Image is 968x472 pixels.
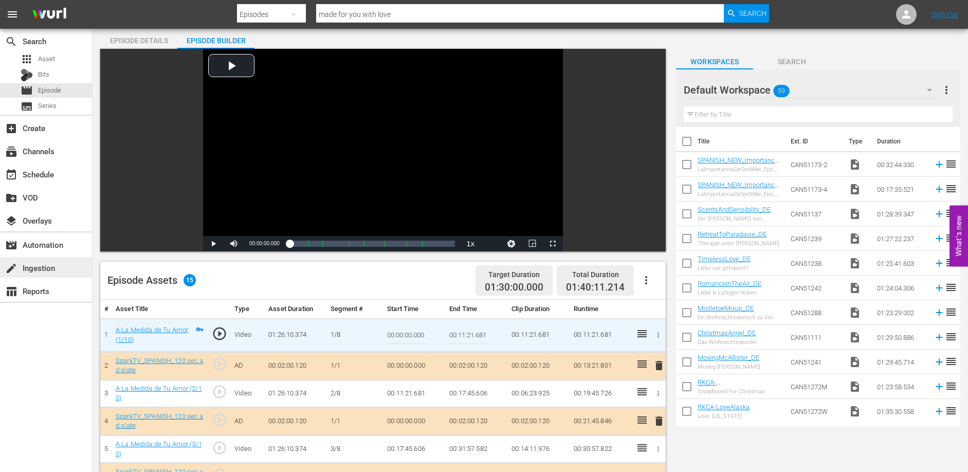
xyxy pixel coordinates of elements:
[873,374,929,399] td: 01:23:58.534
[21,69,33,81] div: Bits
[873,350,929,374] td: 01:29:45.714
[849,306,861,319] span: Video
[698,240,779,247] div: Therapie unter [PERSON_NAME]
[849,380,861,393] span: Video
[177,28,254,49] button: Episode Builder
[698,388,782,395] div: SnowBound For Christmas
[945,232,957,244] span: reorder
[934,332,945,343] svg: Add to Episode
[212,326,227,341] span: play_circle_outline
[787,350,845,374] td: CAN51241
[100,435,112,463] td: 5
[940,84,953,96] span: more_vert
[264,407,326,435] td: 00:02:00.120
[873,251,929,276] td: 01:25:41.603
[653,414,665,429] button: delete
[501,236,522,251] button: Jump To Time
[698,304,754,312] a: MistletoeMixup_DE
[100,28,177,53] div: Episode Details
[485,282,543,294] span: 01:30:00.000
[698,191,782,197] div: LaImportanciaDeSerMike_Eps_4-6
[264,300,326,319] th: Asset Duration
[698,215,782,222] div: Der [PERSON_NAME] von Zärtlichkeit
[676,56,753,68] span: Workspaces
[25,3,74,27] img: ans4CAIJ8jUAAAAAAAAAAAAAAAAAAAAAAAAgQb4GAAAAAAAAAAAAAAAAAAAAAAAAJMjXAAAAAAAAAAAAAAAAAAAAAAAAgAT5G...
[116,412,203,430] a: SparkTV_SPANISH_120 sec ad slate
[570,379,632,407] td: 00:19:45.726
[698,314,773,321] div: Ein Weihnachtswunsch zu Viel
[445,379,507,407] td: 00:17:45.606
[784,127,843,156] th: Ext. ID
[684,76,942,104] div: Default Workspace
[873,399,929,424] td: 01:35:30.558
[38,69,49,80] span: Bits
[849,232,861,245] span: Video
[873,325,929,350] td: 01:29:50.886
[445,300,507,319] th: End Time
[873,226,929,251] td: 01:27:22.237
[945,380,957,392] span: reorder
[934,258,945,269] svg: Add to Episode
[383,300,445,319] th: Start Time
[945,257,957,269] span: reorder
[739,4,766,23] span: Search
[698,329,756,337] a: ChristmasAngel_DE
[116,326,188,343] a: A La Medida de Tu Amor (1/10)
[5,35,17,48] span: Search
[698,280,761,287] a: RomanceInTheAir_DE
[38,54,55,64] span: Asset
[849,183,861,195] span: Video
[787,202,845,226] td: CAN51137
[100,28,177,49] button: Episode Details
[873,276,929,300] td: 01:24:04.306
[264,352,326,379] td: 00:02:00.120
[100,407,112,435] td: 4
[507,407,570,435] td: 00:02:00.120
[698,378,772,394] a: RKCA-SnowBoundForChristmas
[570,318,632,352] td: 00:11:21.681
[212,384,227,400] span: play_circle_outline
[849,282,861,294] span: Video
[383,379,445,407] td: 00:11:21.681
[107,274,196,286] div: Episode Assets
[100,300,112,319] th: #
[212,356,227,372] span: play_circle_outline
[934,159,945,170] svg: Add to Episode
[873,152,929,177] td: 00:32:44.330
[21,100,33,113] span: Series
[203,49,563,251] div: Video Player
[934,381,945,392] svg: Add to Episode
[383,407,445,435] td: 00:00:00.000
[203,236,224,251] button: Play
[383,435,445,463] td: 00:17:45.606
[774,80,790,102] span: 59
[698,166,782,173] div: LaImportanciaDeSerMike_Eps_6-10
[787,276,845,300] td: CAN51242
[698,206,771,213] a: ScentsAndSensibility_DE
[787,300,845,325] td: CAN51288
[698,354,759,361] a: MovingMcAllister_DE
[949,206,968,267] button: Open Feedback Widget
[698,181,779,196] a: SPANISH_NEW_ImportanceOfBeingMike_Eps_4-6
[522,236,542,251] button: Picture-in-Picture
[230,435,264,463] td: Video
[653,359,665,372] span: delete
[485,267,543,282] div: Target Duration
[230,407,264,435] td: AD
[934,184,945,195] svg: Add to Episode
[5,239,17,251] span: Automation
[38,85,61,96] span: Episode
[230,300,264,319] th: Type
[934,406,945,417] svg: Add to Episode
[460,236,481,251] button: Playback Rate
[264,318,326,352] td: 01:26:10.374
[5,169,17,181] span: Schedule
[934,282,945,294] svg: Add to Episode
[570,300,632,319] th: Runtime
[445,435,507,463] td: 00:31:57.582
[787,226,845,251] td: CAN51239
[945,331,957,343] span: reorder
[326,379,383,407] td: 2/8
[507,318,570,352] td: 00:11:21.681
[326,300,383,319] th: Segment #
